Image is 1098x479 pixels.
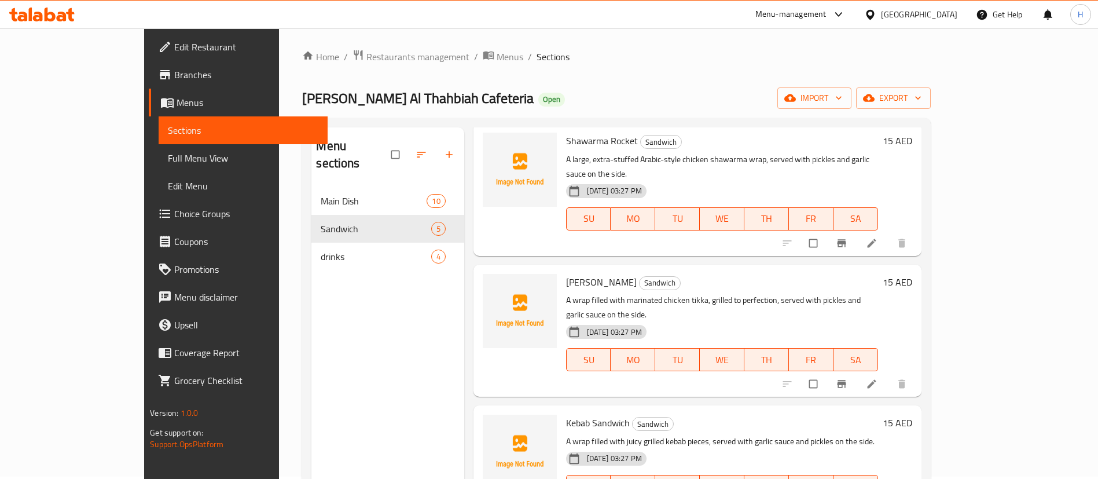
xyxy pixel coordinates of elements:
button: delete [889,371,917,397]
button: SU [566,207,611,231]
a: Choice Groups [149,200,328,228]
div: Menu-management [755,8,827,21]
span: import [787,91,842,105]
button: SA [833,207,878,231]
div: items [431,250,446,264]
span: 5 [432,224,445,235]
span: Sandwich [633,418,673,431]
span: Upsell [174,318,318,332]
a: Edit menu item [866,378,880,390]
h6: 15 AED [883,133,912,149]
span: Grocery Checklist [174,374,318,387]
span: 4 [432,251,445,262]
span: Select all sections [384,144,409,166]
button: SU [566,348,611,371]
button: TH [744,348,789,371]
div: [GEOGRAPHIC_DATA] [881,8,957,21]
span: WE [704,210,740,227]
div: Sandwich [639,276,681,290]
span: Full Menu View [168,151,318,165]
a: Sections [159,116,328,144]
span: Menu disclaimer [174,290,318,304]
nav: breadcrumb [302,49,930,64]
span: H [1078,8,1083,21]
a: Menu disclaimer [149,283,328,311]
span: MO [615,210,651,227]
button: WE [700,348,744,371]
span: Sections [537,50,570,64]
span: Get support on: [150,425,203,440]
button: WE [700,207,744,231]
span: Open [538,94,565,104]
span: SA [838,210,873,227]
span: FR [794,210,829,227]
button: delete [889,231,917,256]
span: Select to update [802,232,827,254]
span: [PERSON_NAME] Al Thahbiah Cafeteria [302,85,534,111]
span: Choice Groups [174,207,318,221]
span: SU [571,352,607,368]
a: Edit menu item [866,237,880,249]
h6: 15 AED [883,274,912,290]
span: Shawarma Rocket [566,132,638,149]
span: [DATE] 03:27 PM [582,453,647,464]
span: WE [704,352,740,368]
button: Branch-specific-item [829,371,857,397]
span: Sections [168,123,318,137]
span: Menus [177,96,318,109]
span: Select to update [802,373,827,395]
span: Sandwich [641,136,681,149]
img: Shawarma Rocket [483,133,557,207]
span: Sandwich [321,222,431,236]
a: Menus [149,89,328,116]
img: Tikka Sandwich [483,274,557,348]
h6: 15 AED [883,415,912,431]
button: TH [744,207,789,231]
span: Branches [174,68,318,82]
span: TU [660,352,695,368]
span: Coupons [174,235,318,248]
button: export [856,87,931,109]
div: Sandwich5 [311,215,464,243]
span: [DATE] 03:27 PM [582,185,647,196]
span: MO [615,352,651,368]
span: Main Dish [321,194,427,208]
a: Upsell [149,311,328,339]
li: / [344,50,348,64]
span: Version: [150,405,178,421]
div: drinks [321,250,431,264]
span: TH [749,210,784,227]
span: Coverage Report [174,346,318,360]
button: FR [789,348,833,371]
a: Restaurants management [352,49,469,64]
span: Edit Restaurant [174,40,318,54]
div: Open [538,93,565,107]
a: Coverage Report [149,339,328,367]
a: Full Menu View [159,144,328,172]
button: import [777,87,851,109]
button: FR [789,207,833,231]
a: Menus [483,49,523,64]
span: SA [838,352,873,368]
button: Branch-specific-item [829,231,857,256]
a: Edit Restaurant [149,33,328,61]
nav: Menu sections [311,182,464,275]
li: / [528,50,532,64]
div: Sandwich [640,135,682,149]
span: TU [660,210,695,227]
span: [PERSON_NAME] [566,273,637,291]
span: Promotions [174,262,318,276]
button: MO [611,207,655,231]
a: Branches [149,61,328,89]
a: Coupons [149,228,328,255]
span: Edit Menu [168,179,318,193]
div: Main Dish10 [311,187,464,215]
h2: Menu sections [316,137,391,172]
p: A wrap filled with marinated chicken tikka, grilled to perfection, served with pickles and garlic... [566,293,878,322]
span: 10 [427,196,445,207]
button: TU [655,348,700,371]
span: Sandwich [640,276,680,290]
button: TU [655,207,700,231]
li: / [474,50,478,64]
span: export [865,91,921,105]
